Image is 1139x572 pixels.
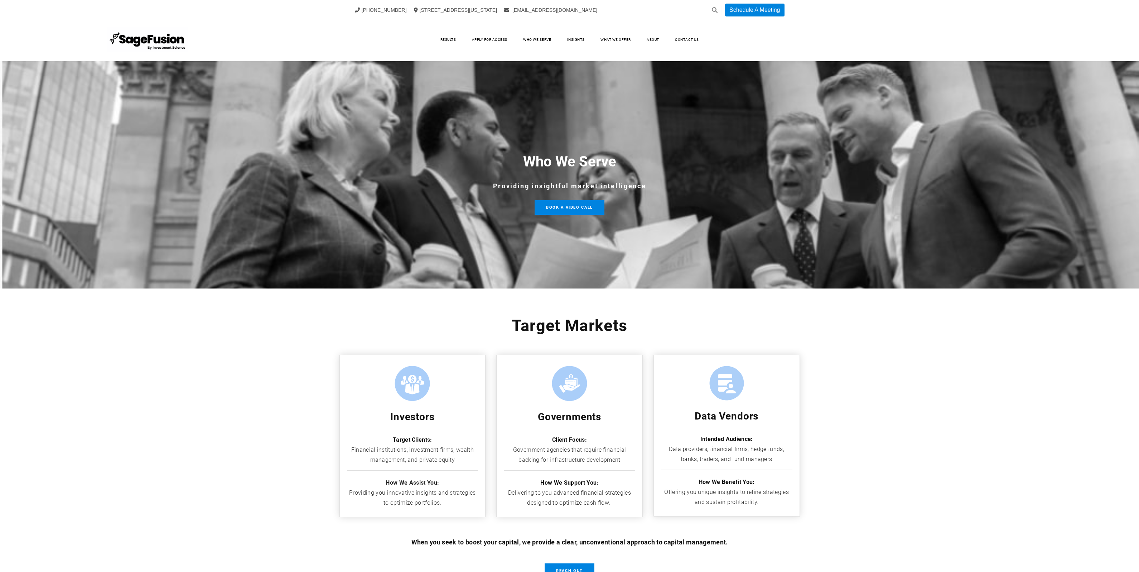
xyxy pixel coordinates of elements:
[508,489,631,506] font: Delivering to you advanced financial strategies designed to optimize cash flow.
[465,34,515,45] a: Apply for Access
[725,4,784,16] a: Schedule A Meeting
[339,319,800,333] h2: Target Markets
[640,34,666,45] a: About
[593,34,638,45] a: What We Offer
[107,27,188,52] img: SageFusion | Intelligent Investment Management
[538,411,601,423] strong: Governments
[700,436,753,442] font: Intended Audience:
[513,446,626,463] font: Government agencies that require financial backing for infrastructure development
[695,410,758,422] strong: Data Vendors
[668,34,706,45] a: Contact Us
[504,478,635,508] div: ​ ​
[535,200,604,215] a: book a video call
[393,436,432,443] font: Target Clients:
[339,297,800,317] div: ​
[669,446,784,462] font: Data providers, financial firms, hedge funds, banks, traders, and fund managers
[560,34,592,45] a: Insights
[709,366,744,401] img: Picture
[493,182,646,190] span: Providing insightful market intelligence
[386,479,439,486] font: How We Assist You:
[552,436,587,443] font: Client Focus:
[414,7,497,13] a: [STREET_ADDRESS][US_STATE]
[699,479,755,485] font: How We Benefit You:
[349,489,476,506] font: Providing you innovative insights and strategies to optimize portfolios.
[395,366,430,401] img: Picture
[516,34,558,45] a: Who We Serve
[390,411,435,423] strong: Investors
[411,538,728,546] font: When you seek to boost your capital, we provide a clear, unconventional approach to capital manag...
[523,153,616,170] font: Who We Serve
[540,479,598,486] font: How We Support You:
[664,489,789,505] font: Offering you unique insights to refine strategies and sustain profitability.
[552,366,587,401] img: Picture
[355,7,407,13] a: [PHONE_NUMBER]
[351,446,474,463] font: Financial institutions, investment firms, wealth management, and private equity
[504,7,597,13] a: [EMAIL_ADDRESS][DOMAIN_NAME]
[433,34,463,45] a: Results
